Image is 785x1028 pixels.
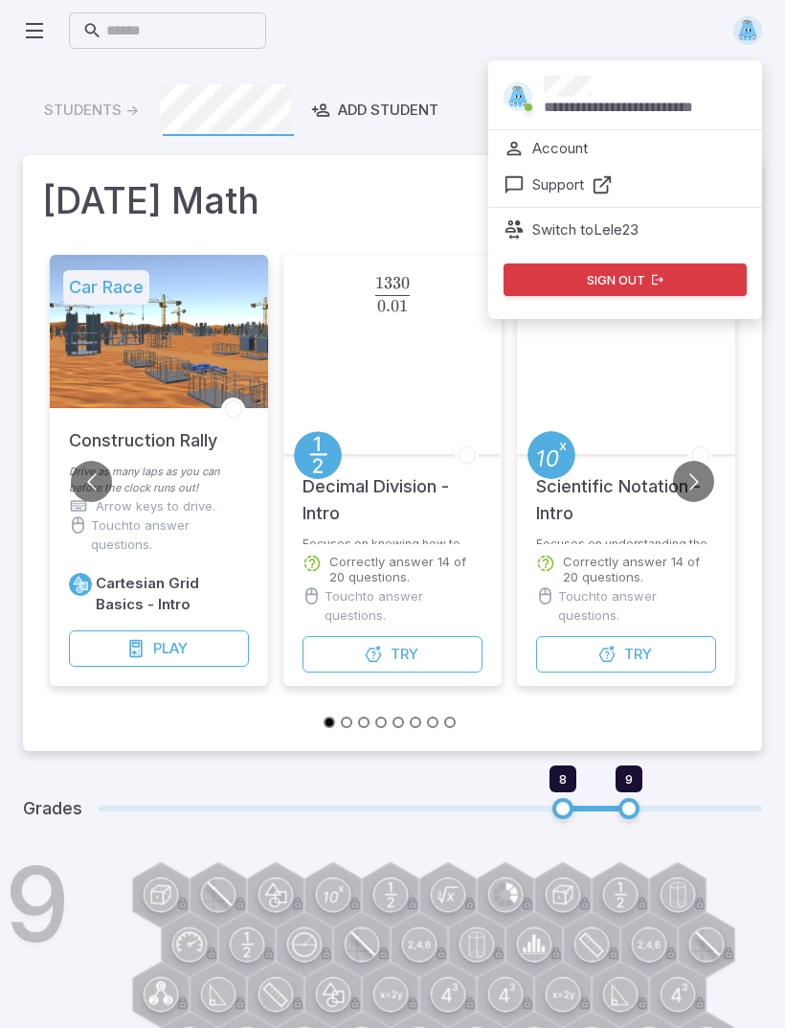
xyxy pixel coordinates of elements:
button: Go to previous slide [71,461,112,502]
button: Go to slide 6 [410,717,421,728]
a: Scientific Notation [527,431,575,479]
h5: Car Race [63,270,149,305]
a: Fractions/Decimals [294,431,342,479]
div: Add Student [311,100,438,121]
h5: Scientific Notation - Intro [536,454,716,527]
p: Correctly answer 14 of 20 questions. [329,554,482,584]
button: Try [303,636,482,673]
button: Go to next slide [673,461,714,502]
p: Drive as many laps as you can before the clock runs out! [69,464,249,496]
p: Support [532,174,584,195]
button: Try [536,636,716,673]
span: Try [391,644,418,665]
h1: 9 [5,853,71,956]
img: trapezoid.svg [733,16,762,45]
h5: Decimal Division - Intro [303,454,482,527]
h5: Grades [23,795,82,822]
p: Focuses on understanding the basics of scientific notation. [536,537,716,544]
button: Go to slide 3 [358,717,370,728]
p: Focuses on knowing how to divide decimal numbers. [303,537,482,544]
h5: Construction Rally [69,408,217,454]
span: 0.01 [377,296,408,316]
button: Play [69,630,249,667]
span: 8 [559,771,567,787]
button: Go to slide 7 [427,717,438,728]
h6: Cartesian Grid Basics - Intro [96,573,249,615]
button: Go to slide 2 [341,717,352,728]
h1: [DATE] Math [42,174,743,228]
p: Account [532,138,588,159]
span: Try [624,644,652,665]
span: ​ [410,277,412,300]
button: Go to slide 4 [375,717,387,728]
button: Sign out [504,263,747,296]
p: Switch to Lele23 [532,219,639,240]
button: Go to slide 5 [392,717,404,728]
p: Touch to answer questions. [91,515,249,554]
p: Touch to answer questions. [558,586,716,625]
span: 1330 [375,273,410,293]
span: Play [153,638,188,659]
button: Go to slide 1 [324,717,335,728]
button: Go to slide 8 [444,717,456,728]
img: trapezoid.svg [504,82,532,111]
p: Touch to answer questions. [325,586,482,625]
p: Correctly answer 14 of 20 questions. [563,554,716,584]
a: Geometry 2D [69,573,92,596]
span: 9 [625,771,633,787]
p: Arrow keys to drive. [96,496,215,515]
